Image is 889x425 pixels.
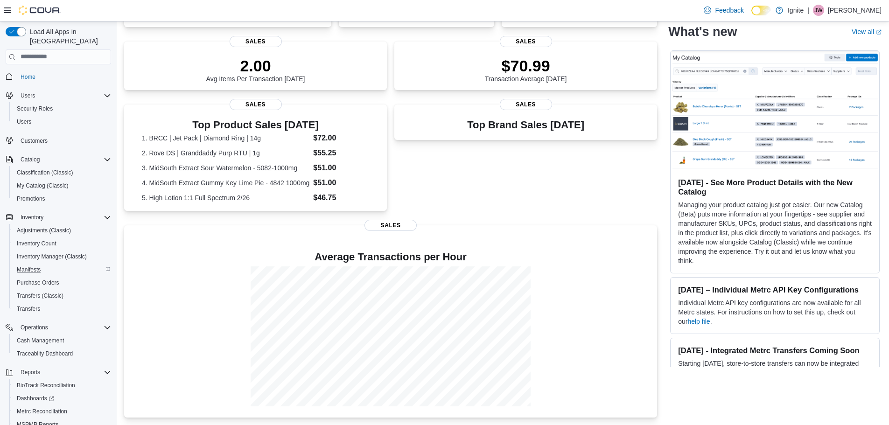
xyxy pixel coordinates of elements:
[13,225,111,236] span: Adjustments (Classic)
[17,105,53,112] span: Security Roles
[13,348,77,359] a: Traceabilty Dashboard
[13,303,44,314] a: Transfers
[678,298,872,326] p: Individual Metrc API key configurations are now available for all Metrc states. For instructions ...
[13,264,111,275] span: Manifests
[813,5,824,16] div: Joshua Woodham
[9,237,115,250] button: Inventory Count
[17,118,31,125] span: Users
[9,289,115,302] button: Transfers (Classic)
[13,238,111,249] span: Inventory Count
[17,350,73,357] span: Traceabilty Dashboard
[13,406,111,417] span: Metrc Reconciliation
[17,408,67,415] span: Metrc Reconciliation
[13,103,56,114] a: Security Roles
[17,395,54,402] span: Dashboards
[13,180,111,191] span: My Catalog (Classic)
[485,56,567,83] div: Transaction Average [DATE]
[9,224,115,237] button: Adjustments (Classic)
[13,303,111,314] span: Transfers
[142,148,309,158] dt: 2. Rove DS | Granddaddy Purp RTU | 1g
[13,277,63,288] a: Purchase Orders
[467,119,584,131] h3: Top Brand Sales [DATE]
[13,393,58,404] a: Dashboards
[21,156,40,163] span: Catalog
[828,5,882,16] p: [PERSON_NAME]
[21,137,48,145] span: Customers
[21,214,43,221] span: Inventory
[206,56,305,75] p: 2.00
[2,321,115,334] button: Operations
[9,263,115,276] button: Manifests
[17,279,59,286] span: Purchase Orders
[17,337,64,344] span: Cash Management
[814,5,822,16] span: JW
[500,36,552,47] span: Sales
[2,211,115,224] button: Inventory
[17,154,111,165] span: Catalog
[9,392,115,405] a: Dashboards
[788,5,804,16] p: Ignite
[2,153,115,166] button: Catalog
[17,71,111,83] span: Home
[26,27,111,46] span: Load All Apps in [GEOGRAPHIC_DATA]
[500,99,552,110] span: Sales
[13,264,44,275] a: Manifests
[13,251,91,262] a: Inventory Manager (Classic)
[13,393,111,404] span: Dashboards
[13,116,111,127] span: Users
[687,318,710,325] a: help file
[17,154,43,165] button: Catalog
[142,178,309,188] dt: 4. MidSouth Extract Gummy Key Lime Pie - 4842 1000mg
[715,6,743,15] span: Feedback
[13,167,77,178] a: Classification (Classic)
[17,90,39,101] button: Users
[13,335,111,346] span: Cash Management
[17,182,69,189] span: My Catalog (Classic)
[13,406,71,417] a: Metrc Reconciliation
[9,405,115,418] button: Metrc Reconciliation
[13,380,79,391] a: BioTrack Reconciliation
[17,169,73,176] span: Classification (Classic)
[13,116,35,127] a: Users
[807,5,809,16] p: |
[13,193,49,204] a: Promotions
[678,200,872,265] p: Managing your product catalog just got easier. Our new Catalog (Beta) puts more information at yo...
[9,166,115,179] button: Classification (Classic)
[17,195,45,202] span: Promotions
[13,290,67,301] a: Transfers (Classic)
[13,238,60,249] a: Inventory Count
[19,6,61,15] img: Cova
[17,90,111,101] span: Users
[13,335,68,346] a: Cash Management
[17,367,111,378] span: Reports
[230,36,282,47] span: Sales
[13,103,111,114] span: Security Roles
[13,380,111,391] span: BioTrack Reconciliation
[2,366,115,379] button: Reports
[9,334,115,347] button: Cash Management
[17,382,75,389] span: BioTrack Reconciliation
[678,285,872,294] h3: [DATE] – Individual Metrc API Key Configurations
[17,322,52,333] button: Operations
[313,162,369,174] dd: $51.00
[17,212,47,223] button: Inventory
[230,99,282,110] span: Sales
[668,24,737,39] h2: What's new
[132,251,650,263] h4: Average Transactions per Hour
[13,290,111,301] span: Transfers (Classic)
[142,119,369,131] h3: Top Product Sales [DATE]
[17,253,87,260] span: Inventory Manager (Classic)
[9,379,115,392] button: BioTrack Reconciliation
[13,180,72,191] a: My Catalog (Classic)
[17,135,111,146] span: Customers
[2,134,115,147] button: Customers
[9,347,115,360] button: Traceabilty Dashboard
[13,348,111,359] span: Traceabilty Dashboard
[678,178,872,196] h3: [DATE] - See More Product Details with the New Catalog
[9,102,115,115] button: Security Roles
[9,276,115,289] button: Purchase Orders
[9,115,115,128] button: Users
[17,240,56,247] span: Inventory Count
[13,225,75,236] a: Adjustments (Classic)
